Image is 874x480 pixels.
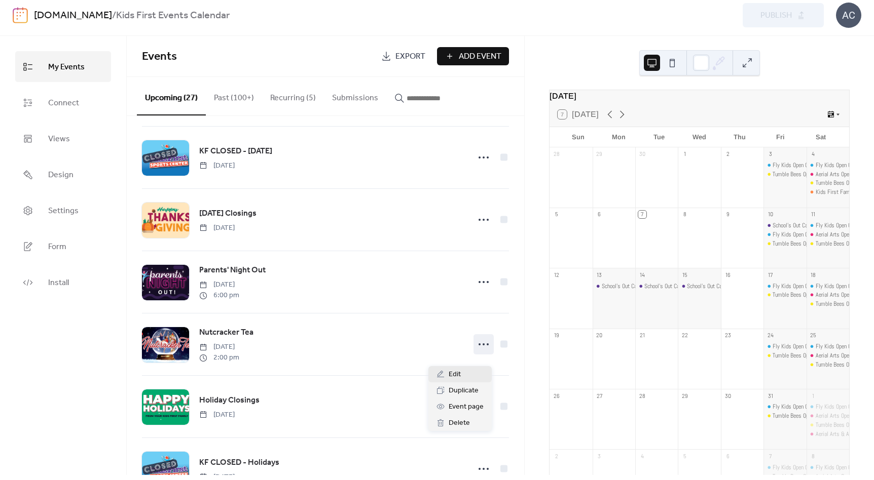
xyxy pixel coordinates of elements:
[810,271,817,278] div: 18
[638,452,646,460] div: 4
[763,221,806,230] div: School's Out Camp's In
[807,351,849,360] div: Aerial Arts Open Gym
[199,410,235,420] span: [DATE]
[807,239,849,248] div: Tumble Bees Open Play
[767,271,774,278] div: 17
[724,392,732,399] div: 30
[724,211,732,218] div: 9
[767,211,774,218] div: 10
[763,351,806,360] div: Tumble Bees Open Play
[644,282,696,291] div: School's Out Camp's In
[816,342,858,351] div: Fly Kids Open Gym
[553,271,560,278] div: 12
[807,170,849,179] div: Aerial Arts Open Gym
[679,127,720,147] div: Wed
[810,392,817,399] div: 1
[596,271,603,278] div: 13
[816,161,858,170] div: Fly Kids Open Gym
[15,159,111,190] a: Design
[810,211,817,218] div: 11
[638,392,646,399] div: 28
[199,327,253,339] span: Nutcracker Tea
[15,267,111,298] a: Install
[724,452,732,460] div: 6
[760,127,800,147] div: Fri
[596,211,603,218] div: 6
[773,403,815,411] div: Fly Kids Open Gym
[639,127,679,147] div: Tue
[767,332,774,339] div: 24
[602,282,653,291] div: School's Out Camp's In
[773,282,815,291] div: Fly Kids Open Gym
[374,47,433,65] a: Export
[807,300,849,308] div: Tumble Bees Open Play
[459,51,501,63] span: Add Event
[773,170,825,179] div: Tumble Bees Open Play
[807,282,849,291] div: Fly Kids Open Gym
[807,412,849,420] div: Aerial Arts Open Gym
[816,239,868,248] div: Tumble Bees Open Play
[199,394,260,407] span: Holiday Closings
[800,127,841,147] div: Sat
[687,282,739,291] div: School's Out Camp's In
[206,77,262,114] button: Past (100+)
[598,127,639,147] div: Mon
[116,6,230,25] b: Kids First Events Calendar
[773,463,815,472] div: Fly Kids Open Gym
[773,342,815,351] div: Fly Kids Open Gym
[807,430,849,438] div: Aerial Arts & Acro Showcase
[199,264,266,277] a: Parents' Night Out
[324,77,386,114] button: Submissions
[807,221,849,230] div: Fly Kids Open Gym
[596,392,603,399] div: 27
[681,271,688,278] div: 15
[773,221,824,230] div: School's Out Camp's In
[449,385,479,397] span: Duplicate
[678,282,720,291] div: School's Out Camp's In
[199,207,257,220] a: [DATE] Closings
[763,230,806,239] div: Fly Kids Open Gym
[638,271,646,278] div: 14
[810,452,817,460] div: 8
[816,179,868,187] div: Tumble Bees Open Play
[807,421,849,429] div: Tumble Bees Open Play
[773,239,825,248] div: Tumble Bees Open Play
[767,392,774,399] div: 31
[550,90,849,102] div: [DATE]
[763,463,806,472] div: Fly Kids Open Gym
[816,221,858,230] div: Fly Kids Open Gym
[199,456,279,469] a: KF CLOSED - Holidays
[816,412,863,420] div: Aerial Arts Open Gym
[724,150,732,158] div: 2
[596,150,603,158] div: 29
[449,401,484,413] span: Event page
[199,457,279,469] span: KF CLOSED - Holidays
[724,332,732,339] div: 23
[763,282,806,291] div: Fly Kids Open Gym
[807,342,849,351] div: Fly Kids Open Gym
[553,150,560,158] div: 28
[199,290,239,301] span: 6:00 pm
[199,161,235,171] span: [DATE]
[48,59,85,75] span: My Events
[15,123,111,154] a: Views
[48,95,79,111] span: Connect
[767,452,774,460] div: 7
[681,211,688,218] div: 8
[593,282,635,291] div: School's Out Camp's In
[199,342,239,352] span: [DATE]
[553,211,560,218] div: 5
[773,230,815,239] div: Fly Kids Open Gym
[13,7,28,23] img: logo
[816,463,858,472] div: Fly Kids Open Gym
[48,167,74,183] span: Design
[681,452,688,460] div: 5
[199,326,253,339] a: Nutcracker Tea
[199,223,235,233] span: [DATE]
[395,51,425,63] span: Export
[48,203,79,219] span: Settings
[816,170,863,179] div: Aerial Arts Open Gym
[553,452,560,460] div: 2
[199,208,257,220] span: [DATE] Closings
[807,463,849,472] div: Fly Kids Open Gym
